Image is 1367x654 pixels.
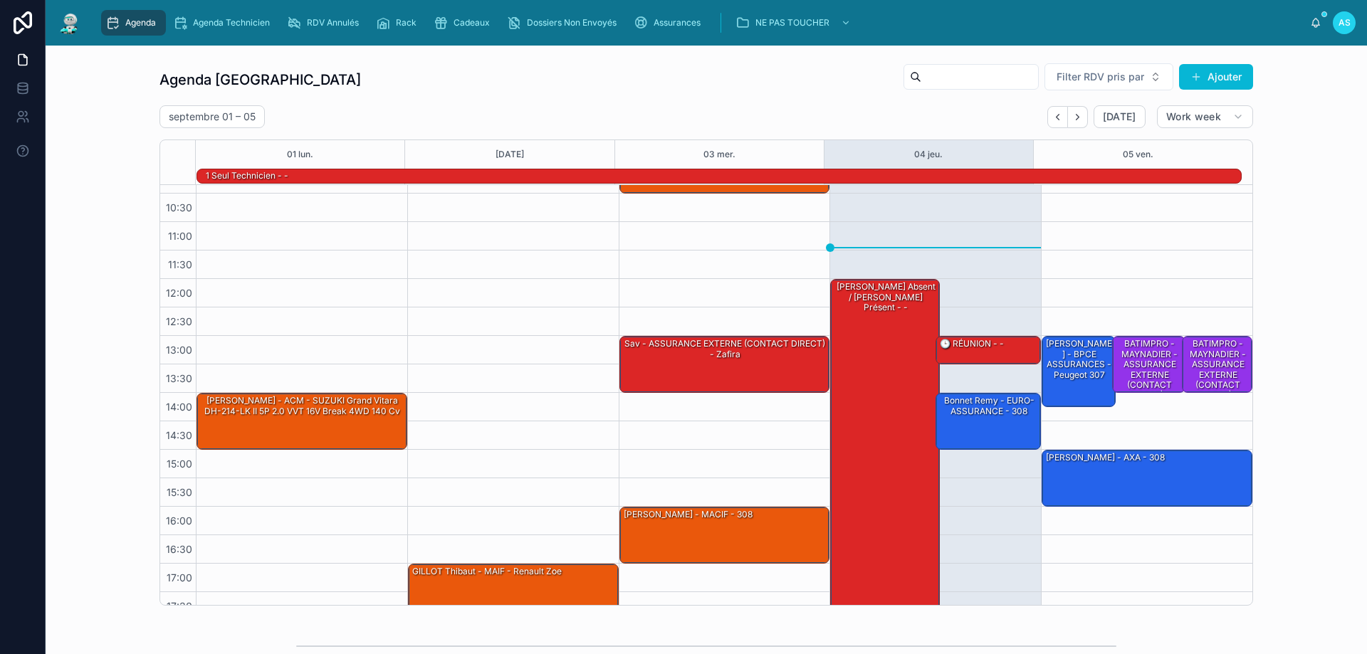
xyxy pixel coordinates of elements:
span: Dossiers Non Envoyés [527,17,617,28]
span: Filter RDV pris par [1057,70,1144,84]
span: 16:30 [162,543,196,555]
span: Rack [396,17,417,28]
div: [PERSON_NAME] - ACM - SUZUKI Grand Vitara DH-214-LK II 5P 2.0 VVT 16V Break 4WD 140 cv [199,394,406,418]
button: Back [1047,106,1068,128]
div: 1 seul technicien - - [204,169,290,182]
span: 11:00 [164,230,196,242]
div: GILLOT Thibaut - MAIF - Renault Zoe [409,564,618,620]
a: RDV Annulés [283,10,369,36]
span: 12:00 [162,287,196,299]
span: 12:30 [162,315,196,327]
div: [PERSON_NAME] - MACIF - 308 [620,507,829,563]
span: 16:00 [162,515,196,527]
div: Bonnet Remy - EURO-ASSURANCE - 308 [938,394,1039,418]
div: 🕒 RÉUNION - - [936,337,1040,364]
span: [DATE] [1103,110,1136,123]
button: Work week [1157,105,1253,128]
div: scrollable content [94,7,1310,38]
span: 17:30 [163,600,196,612]
div: BATIMPRO - MAYNADIER - ASSURANCE EXTERNE (CONTACT DIRECT) - [1113,337,1185,392]
span: 14:00 [162,401,196,413]
div: [PERSON_NAME] absent / [PERSON_NAME] présent - - [831,280,939,620]
img: App logo [57,11,83,34]
span: 15:00 [163,458,196,470]
span: RDV Annulés [307,17,359,28]
a: Cadeaux [429,10,500,36]
a: Dossiers Non Envoyés [503,10,627,36]
button: Select Button [1044,63,1173,90]
button: 05 ven. [1123,140,1153,169]
div: [PERSON_NAME] - ACM - SUZUKI Grand Vitara DH-214-LK II 5P 2.0 VVT 16V Break 4WD 140 cv [197,394,407,449]
a: Rack [372,10,426,36]
span: 11:30 [164,258,196,270]
div: [PERSON_NAME] absent / [PERSON_NAME] présent - - [833,280,938,314]
div: 1 seul technicien - - [204,169,290,183]
button: [DATE] [496,140,524,169]
div: [PERSON_NAME] - MACIF - 308 [622,508,754,521]
span: Agenda [125,17,156,28]
button: Ajouter [1179,64,1253,90]
span: Cadeaux [454,17,490,28]
span: Agenda Technicien [193,17,270,28]
a: Agenda [101,10,166,36]
span: 13:30 [162,372,196,384]
span: 10:30 [162,201,196,213]
h1: Agenda [GEOGRAPHIC_DATA] [159,70,361,90]
div: BATIMPRO - MAYNADIER - ASSURANCE EXTERNE (CONTACT DIRECT) - [1185,337,1251,401]
span: 15:30 [163,486,196,498]
div: BATIMPRO - MAYNADIER - ASSURANCE EXTERNE (CONTACT DIRECT) - [1115,337,1185,401]
a: Agenda Technicien [169,10,280,36]
span: 10:00 [162,173,196,185]
span: 14:30 [162,429,196,441]
a: Assurances [629,10,711,36]
span: Work week [1166,110,1221,123]
div: [PERSON_NAME] - AXA - 308 [1042,450,1252,506]
button: [DATE] [1094,105,1146,128]
a: NE PAS TOUCHER [731,10,858,36]
span: 17:00 [163,571,196,584]
div: 🕒 RÉUNION - - [938,337,1005,350]
div: sav - ASSURANCE EXTERNE (CONTACT DIRECT) - zafira [620,337,829,392]
h2: septembre 01 – 05 [169,110,256,124]
div: Bonnet Remy - EURO-ASSURANCE - 308 [936,394,1040,449]
div: [PERSON_NAME] - AXA - 308 [1044,451,1166,464]
button: 03 mer. [703,140,735,169]
div: sav - ASSURANCE EXTERNE (CONTACT DIRECT) - zafira [622,337,829,361]
span: AS [1339,17,1351,28]
button: 04 jeu. [914,140,943,169]
span: NE PAS TOUCHER [755,17,829,28]
button: Next [1068,106,1088,128]
span: 13:00 [162,344,196,356]
span: Assurances [654,17,701,28]
div: GILLOT Thibaut - MAIF - Renault Zoe [411,565,563,578]
div: [PERSON_NAME] - BPCE ASSURANCES - Peugeot 307 [1044,337,1114,381]
button: 01 lun. [287,140,313,169]
div: [PERSON_NAME] - BPCE ASSURANCES - Peugeot 307 [1042,337,1115,406]
div: BATIMPRO - MAYNADIER - ASSURANCE EXTERNE (CONTACT DIRECT) - [1183,337,1252,392]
